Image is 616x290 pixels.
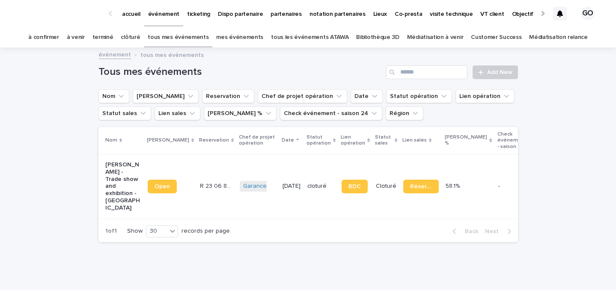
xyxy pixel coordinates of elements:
[243,183,289,190] a: Garance Oboeuf
[307,133,331,148] p: Statut opération
[17,5,100,22] img: Ls34BcGeRexTGTNfXpUC
[386,65,467,79] input: Search
[407,27,464,47] a: Médiatisation à venir
[105,161,141,212] p: [PERSON_NAME] - Trade show and exhibition - [GEOGRAPHIC_DATA]
[341,133,365,148] p: Lien opération
[342,180,368,193] a: BDC
[105,136,117,145] p: Nom
[446,228,482,235] button: Back
[410,183,432,189] span: Réservation
[92,27,113,47] a: terminé
[133,89,199,103] button: Lien Stacker
[498,183,530,190] p: -
[98,107,151,120] button: Statut sales
[28,27,59,47] a: à confirmer
[403,180,439,193] a: Réservation
[98,49,131,59] a: événement
[98,221,124,242] p: 1 of 1
[376,183,396,190] p: Cloturé
[348,183,361,189] span: BDC
[402,136,427,145] p: Lien sales
[182,228,230,235] p: records per page
[98,89,129,103] button: Nom
[271,27,348,47] a: tous les événements ATAWA
[351,89,383,103] button: Date
[482,228,518,235] button: Next
[204,107,277,120] button: Marge %
[529,27,588,47] a: Médiatisation relance
[98,154,573,219] tr: [PERSON_NAME] - Trade show and exhibition - [GEOGRAPHIC_DATA]OpenR 23 06 827R 23 06 827 Garance O...
[239,133,276,148] p: Chef de projet opération
[280,107,382,120] button: Check événement - saison 24
[581,7,595,21] div: GO
[148,27,208,47] a: tous mes événements
[487,69,512,75] span: Add New
[386,89,452,103] button: Statut opération
[471,27,521,47] a: Customer Success
[127,228,143,235] p: Show
[485,228,504,234] span: Next
[155,183,170,189] span: Open
[446,181,461,190] p: 58.1%
[473,65,518,79] a: Add New
[445,133,487,148] p: [PERSON_NAME] %
[121,27,140,47] a: clôturé
[497,130,527,151] p: Check événement - saison 24
[356,27,399,47] a: Bibliothèque 3D
[202,89,254,103] button: Reservation
[258,89,347,103] button: Chef de projet opération
[216,27,263,47] a: mes événements
[146,227,167,236] div: 30
[282,136,294,145] p: Date
[199,136,229,145] p: Reservation
[200,181,235,190] p: R 23 06 827
[307,183,335,190] p: cloturé
[147,136,189,145] p: [PERSON_NAME]
[148,180,177,193] a: Open
[140,50,204,59] p: tous mes événements
[460,228,478,234] span: Back
[67,27,85,47] a: à venir
[98,66,383,78] h1: Tous mes événements
[455,89,515,103] button: Lien opération
[386,107,423,120] button: Région
[375,133,393,148] p: Statut sales
[283,183,301,190] p: [DATE]
[155,107,200,120] button: Lien sales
